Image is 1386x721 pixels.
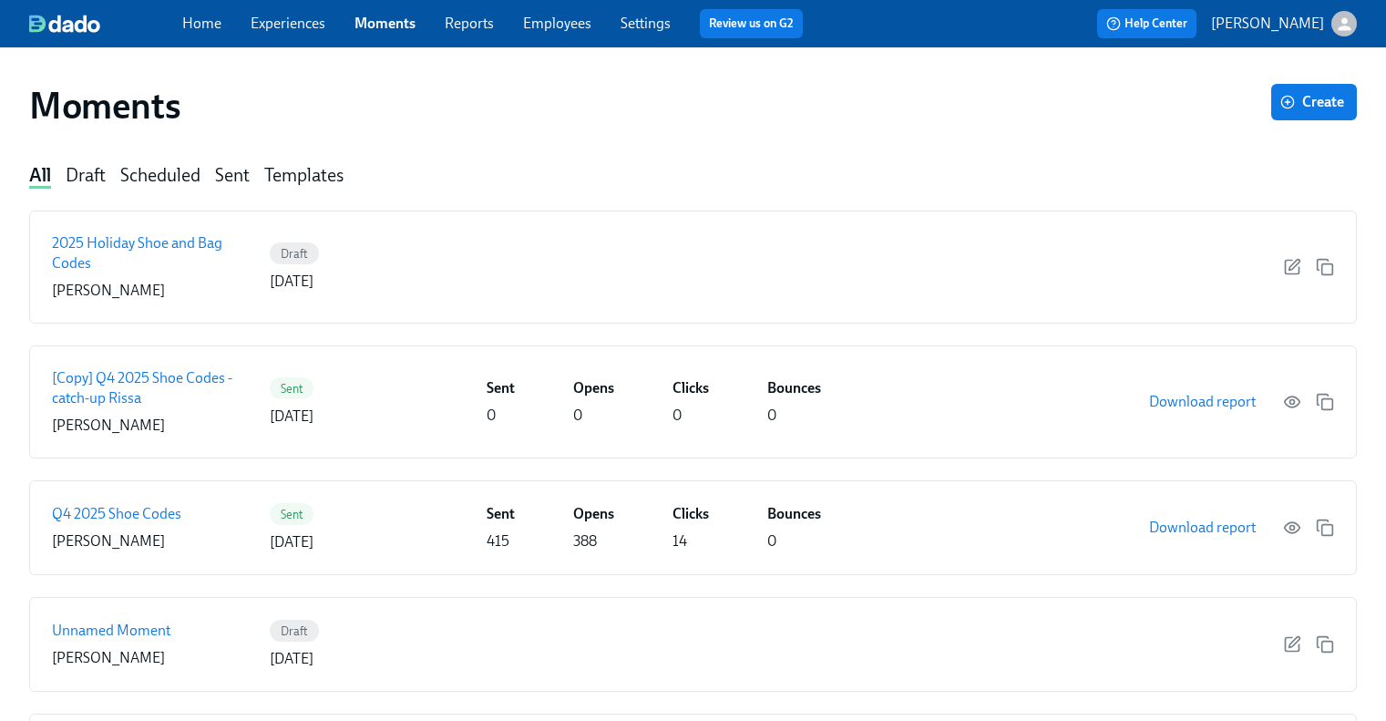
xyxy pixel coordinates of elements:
[1283,635,1301,654] button: Edit
[52,531,165,551] p: [PERSON_NAME]
[1149,519,1256,537] span: Download report
[445,15,494,32] a: Reports
[1283,393,1301,411] button: View
[52,281,165,301] p: [PERSON_NAME]
[573,531,597,551] p: 388
[52,648,165,668] p: [PERSON_NAME]
[1283,258,1301,276] button: Edit
[1136,384,1268,420] button: Download report
[1284,93,1344,111] span: Create
[621,15,671,32] a: Settings
[29,597,1357,692] a: Unnamed Moment[PERSON_NAME]Draft[DATE]
[523,15,591,32] a: Employees
[672,378,709,398] h6: Clicks
[29,164,51,189] button: All
[120,164,200,189] button: Scheduled
[1149,393,1256,411] span: Download report
[270,532,313,552] p: [DATE]
[270,382,314,396] span: Sent
[487,504,515,524] h6: Sent
[1283,519,1301,537] button: View
[29,15,182,33] a: dado
[1211,11,1357,36] button: [PERSON_NAME]
[573,406,582,426] p: 0
[52,416,165,436] p: [PERSON_NAME]
[52,504,181,524] p: Q4 2025 Shoe Codes
[270,247,319,261] span: Draft
[1271,84,1357,120] button: Create
[270,407,313,427] p: [DATE]
[270,272,313,292] p: [DATE]
[29,15,100,33] img: dado
[29,211,1357,324] a: 2025 Holiday Shoe and Bag Codes[PERSON_NAME]Draft[DATE]
[29,84,180,128] h1: Moments
[487,531,509,551] p: 415
[270,624,319,638] span: Draft
[672,531,687,551] p: 14
[672,406,682,426] p: 0
[182,15,221,32] a: Home
[215,164,250,189] button: Sent
[700,9,803,38] button: Review us on G2
[767,406,776,426] p: 0
[487,378,515,398] h6: Sent
[1316,393,1334,411] button: Duplicate
[52,233,262,273] p: 2025 Holiday Shoe and Bag Codes
[1316,519,1334,537] button: Duplicate
[767,504,821,524] h6: Bounces
[1136,510,1268,546] button: Download report
[52,368,262,408] p: [Copy] Q4 2025 Shoe Codes - catch-up Rissa
[270,649,313,669] p: [DATE]
[29,480,1357,575] a: Q4 2025 Shoe Codes[PERSON_NAME]Sent[DATE]Sent415Opens388Clicks14Bounces0Download report
[573,504,614,524] h6: Opens
[767,531,776,551] p: 0
[573,378,614,398] h6: Opens
[672,504,709,524] h6: Clicks
[52,621,170,641] p: Unnamed Moment
[709,15,794,33] a: Review us on G2
[1097,9,1196,38] button: Help Center
[1211,14,1324,34] p: [PERSON_NAME]
[270,508,314,521] span: Sent
[767,378,821,398] h6: Bounces
[29,345,1357,458] a: [Copy] Q4 2025 Shoe Codes - catch-up Rissa[PERSON_NAME]Sent[DATE]Sent0Opens0Clicks0Bounces0Downlo...
[251,15,325,32] a: Experiences
[487,406,496,426] p: 0
[1316,635,1334,654] button: Duplicate
[66,164,106,189] button: Draft
[1106,15,1187,33] span: Help Center
[354,15,416,32] a: Moments
[264,164,344,189] button: Templates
